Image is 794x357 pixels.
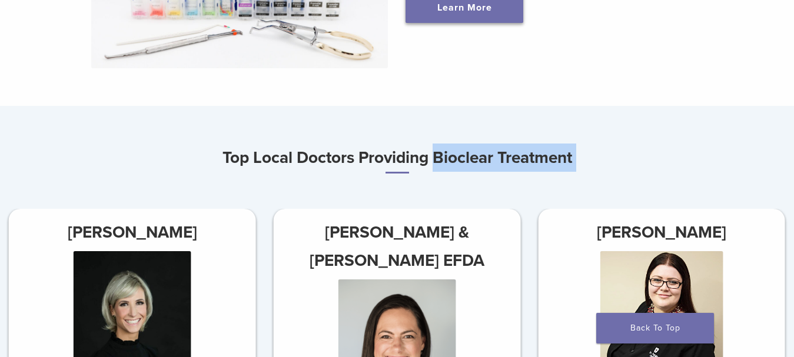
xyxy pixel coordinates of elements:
[9,218,256,246] h3: [PERSON_NAME]
[538,218,785,246] h3: [PERSON_NAME]
[596,313,714,343] a: Back To Top
[274,218,521,275] h3: [PERSON_NAME] & [PERSON_NAME] EFDA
